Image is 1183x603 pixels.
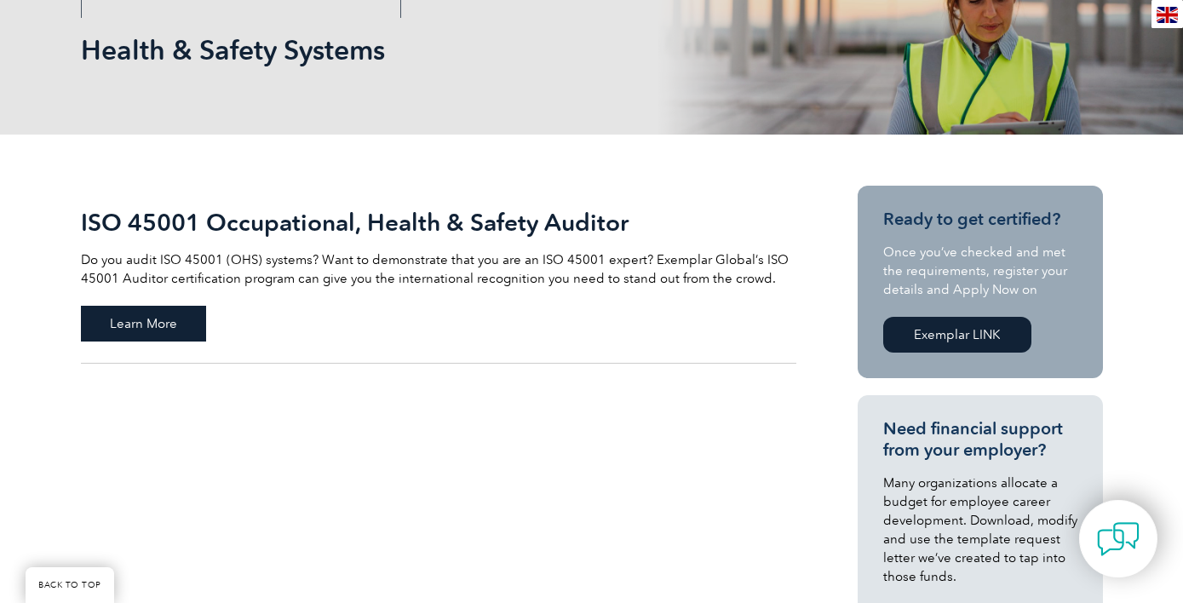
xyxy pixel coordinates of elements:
span: Learn More [81,306,206,342]
h1: Health & Safety Systems [81,33,735,66]
h3: Need financial support from your employer? [883,418,1077,461]
a: Exemplar LINK [883,317,1031,353]
p: Many organizations allocate a budget for employee career development. Download, modify and use th... [883,474,1077,586]
img: contact-chat.png [1097,518,1140,560]
p: Once you’ve checked and met the requirements, register your details and Apply Now on [883,243,1077,299]
a: ISO 45001 Occupational, Health & Safety Auditor Do you audit ISO 45001 (OHS) systems? Want to dem... [81,186,796,364]
h3: Ready to get certified? [883,209,1077,230]
p: Do you audit ISO 45001 (OHS) systems? Want to demonstrate that you are an ISO 45001 expert? Exemp... [81,250,796,288]
img: en [1157,7,1178,23]
a: BACK TO TOP [26,567,114,603]
h2: ISO 45001 Occupational, Health & Safety Auditor [81,209,796,236]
